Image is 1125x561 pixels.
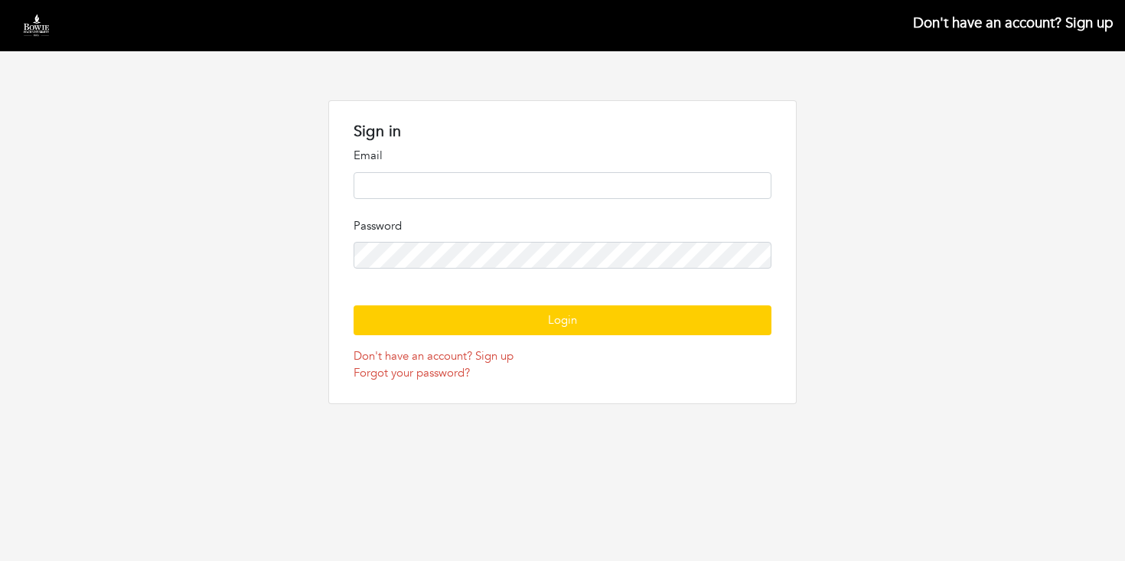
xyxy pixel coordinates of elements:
[12,12,60,39] img: Bowie%20State%20University%20Logo.png
[354,348,514,364] a: Don't have an account? Sign up
[354,217,772,235] p: Password
[354,147,772,165] p: Email
[354,365,470,380] a: Forgot your password?
[913,13,1113,33] a: Don't have an account? Sign up
[354,305,772,335] button: Login
[354,122,772,141] h1: Sign in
